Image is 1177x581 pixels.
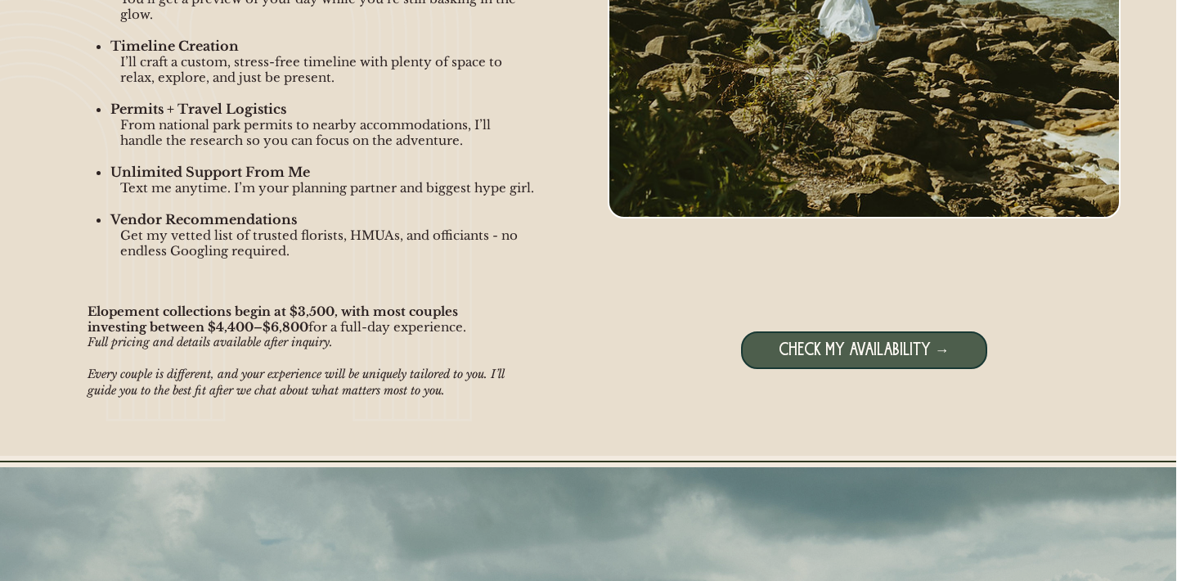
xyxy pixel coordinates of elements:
[88,367,505,398] span: Every couple is different, and your experience will be uniquely tailored to you. I’ll guide you t...
[88,335,333,349] span: Full pricing and details available after inquiry.
[779,340,950,361] span: CHECK MY AVAILABILITY →
[120,117,491,148] span: From national park permits to nearby accommodations, I’ll handle the research so you can focus on...
[120,54,502,85] span: I’ll craft a custom, stress-free timeline with plenty of space to relax, explore, and just be pre...
[989,527,1177,581] iframe: Wix Chat
[308,319,466,335] span: for a full-day experience.
[88,304,458,335] span: Elopement collections begin at $3,500, with most couples investing between $4,400–$6,800
[110,164,310,180] span: Unlimited Support From Me
[110,211,297,227] span: Vendor Recommendations
[110,101,286,117] span: Permits + Travel Logistics
[120,180,534,196] span: Text me anytime. I’m your planning partner and biggest hype girl.
[120,227,518,259] span: Get my vetted list of trusted florists, HMUAs, and officiants - no endless Googling required.
[779,342,950,358] a: CHECK MY AVAILABILITY →
[110,38,239,54] span: Timeline Creation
